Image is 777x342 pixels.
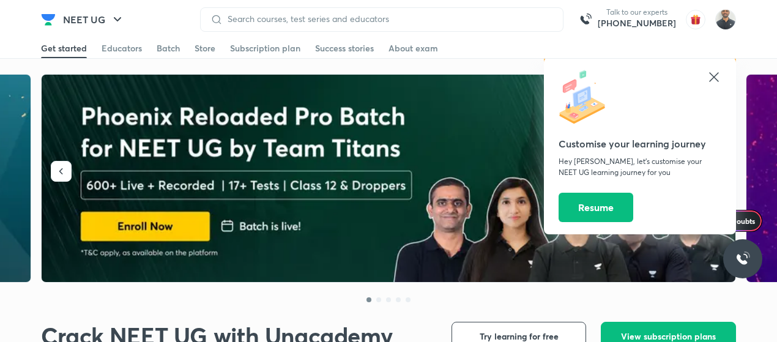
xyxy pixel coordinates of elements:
[686,10,705,29] img: avatar
[223,14,553,24] input: Search courses, test series and educators
[195,39,215,58] a: Store
[315,39,374,58] a: Success stories
[41,12,56,27] img: Company Logo
[735,251,750,266] img: ttu
[102,39,142,58] a: Educators
[41,39,87,58] a: Get started
[723,216,755,226] span: Ai Doubts
[157,42,180,54] div: Batch
[573,7,598,32] img: call-us
[41,42,87,54] div: Get started
[559,136,721,151] h5: Customise your learning journey
[102,42,142,54] div: Educators
[230,39,300,58] a: Subscription plan
[230,42,300,54] div: Subscription plan
[315,42,374,54] div: Success stories
[598,17,676,29] a: [PHONE_NUMBER]
[195,42,215,54] div: Store
[388,42,438,54] div: About exam
[559,70,614,125] img: icon
[388,39,438,58] a: About exam
[559,193,633,222] button: Resume
[715,9,736,30] img: Anand Deshpande
[157,39,180,58] a: Batch
[598,7,676,17] p: Talk to our experts
[56,7,132,32] button: NEET UG
[559,156,721,178] p: Hey [PERSON_NAME], let’s customise your NEET UG learning journey for you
